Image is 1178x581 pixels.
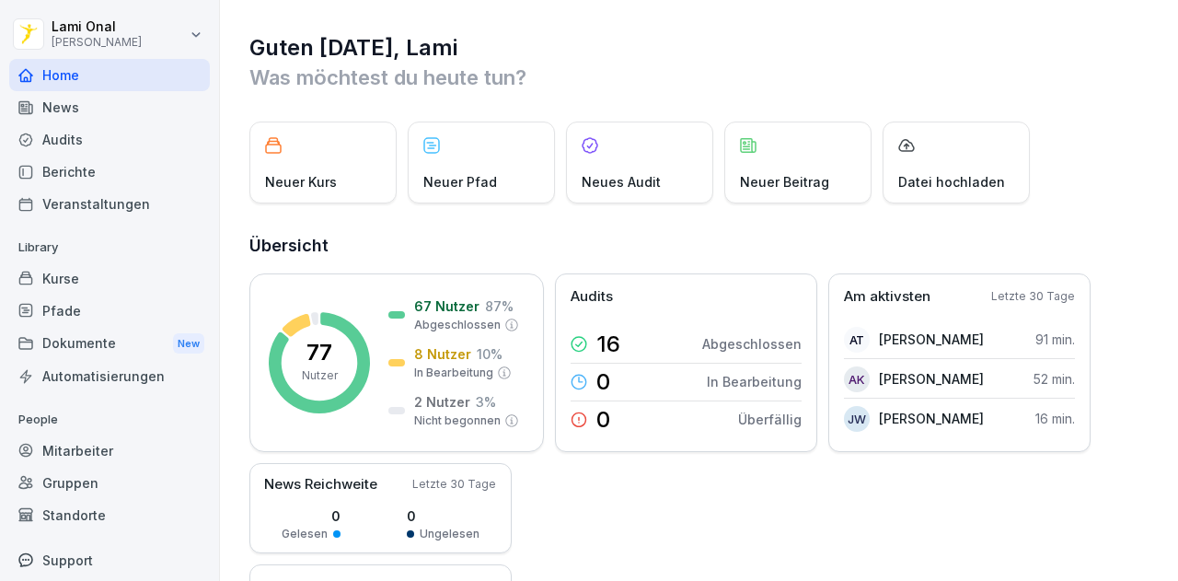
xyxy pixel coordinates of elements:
[9,327,210,361] div: Dokumente
[1034,369,1075,389] p: 52 min.
[844,286,930,308] p: Am aktivsten
[991,288,1075,305] p: Letzte 30 Tage
[9,91,210,123] a: News
[844,327,870,353] div: AT
[9,467,210,499] a: Gruppen
[414,296,479,316] p: 67 Nutzer
[414,344,471,364] p: 8 Nutzer
[414,317,501,333] p: Abgeschlossen
[9,435,210,467] a: Mitarbeiter
[412,476,496,493] p: Letzte 30 Tage
[596,333,620,355] p: 16
[9,360,210,392] a: Automatisierungen
[52,36,142,49] p: [PERSON_NAME]
[9,233,210,262] p: Library
[407,506,479,526] p: 0
[9,327,210,361] a: DokumenteNew
[9,156,210,188] a: Berichte
[879,330,984,349] p: [PERSON_NAME]
[596,409,610,431] p: 0
[282,526,328,542] p: Gelesen
[9,188,210,220] a: Veranstaltungen
[9,262,210,295] a: Kurse
[173,333,204,354] div: New
[414,365,493,381] p: In Bearbeitung
[1035,409,1075,428] p: 16 min.
[414,413,501,429] p: Nicht begonnen
[264,474,377,495] p: News Reichweite
[844,406,870,432] div: JW
[9,59,210,91] a: Home
[52,19,142,35] p: Lami Onal
[844,366,870,392] div: AK
[476,392,496,412] p: 3 %
[9,295,210,327] a: Pfade
[306,342,332,364] p: 77
[879,369,984,389] p: [PERSON_NAME]
[1035,330,1075,349] p: 91 min.
[740,172,829,192] p: Neuer Beitrag
[282,506,341,526] p: 0
[485,296,514,316] p: 87 %
[898,172,1005,192] p: Datei hochladen
[423,172,497,192] p: Neuer Pfad
[414,392,470,412] p: 2 Nutzer
[9,499,210,531] a: Standorte
[9,405,210,435] p: People
[9,544,210,576] div: Support
[249,33,1150,63] h1: Guten [DATE], Lami
[879,409,984,428] p: [PERSON_NAME]
[707,372,802,391] p: In Bearbeitung
[571,286,613,308] p: Audits
[582,172,661,192] p: Neues Audit
[265,172,337,192] p: Neuer Kurs
[9,123,210,156] a: Audits
[738,410,802,429] p: Überfällig
[249,63,1150,92] p: Was möchtest du heute tun?
[420,526,479,542] p: Ungelesen
[477,344,502,364] p: 10 %
[249,233,1150,259] h2: Übersicht
[702,334,802,354] p: Abgeschlossen
[302,367,338,384] p: Nutzer
[596,371,610,393] p: 0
